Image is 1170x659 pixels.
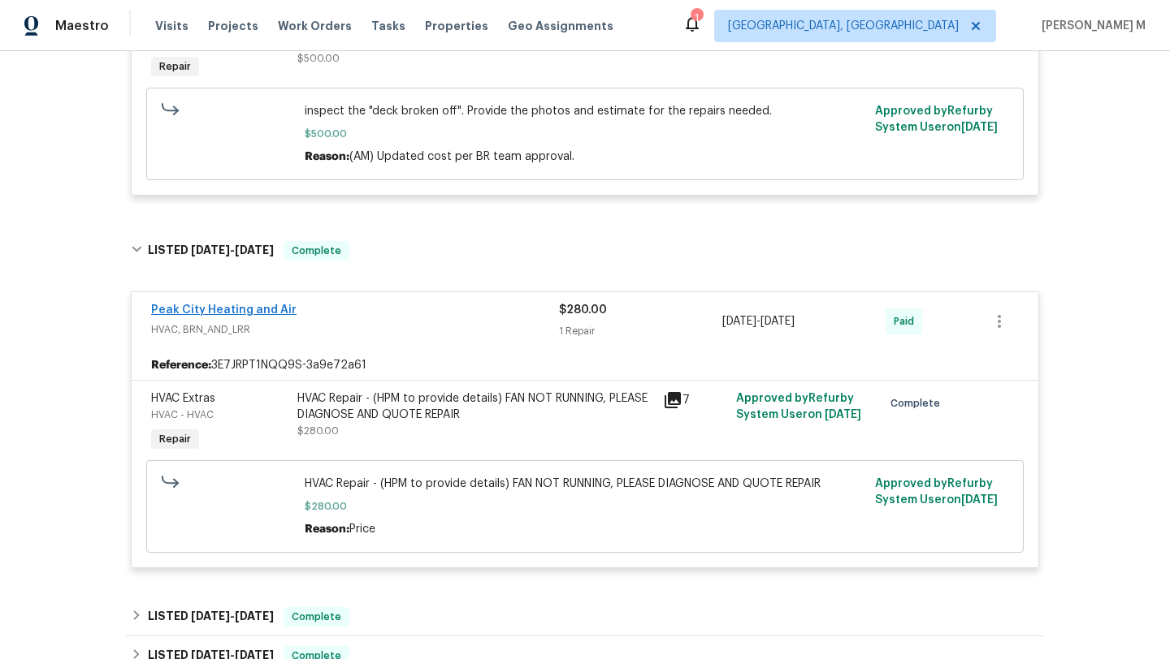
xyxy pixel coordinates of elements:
[875,106,998,133] span: Approved by Refurby System User on
[663,390,726,410] div: 7
[126,597,1044,636] div: LISTED [DATE]-[DATE]Complete
[132,351,1038,380] div: 3E7JRPT1NQQ9S-3a9e72a61
[151,357,211,373] b: Reference:
[825,409,861,420] span: [DATE]
[55,18,109,34] span: Maestro
[371,20,405,32] span: Tasks
[278,18,352,34] span: Work Orders
[760,316,795,327] span: [DATE]
[1035,18,1146,34] span: [PERSON_NAME] M
[961,494,998,506] span: [DATE]
[153,58,197,75] span: Repair
[153,431,197,447] span: Repair
[349,523,375,535] span: Price
[722,316,756,327] span: [DATE]
[285,609,348,625] span: Complete
[349,151,574,162] span: (AM) Updated cost per BR team approval.
[151,304,297,316] a: Peak City Heating and Air
[148,241,274,261] h6: LISTED
[305,151,349,162] span: Reason:
[890,395,947,411] span: Complete
[425,18,488,34] span: Properties
[305,126,866,142] span: $500.00
[297,390,653,423] div: HVAC Repair - (HPM to provide details) FAN NOT RUNNING, PLEASE DIAGNOSE AND QUOTE REPAIR
[126,225,1044,277] div: LISTED [DATE]-[DATE]Complete
[508,18,613,34] span: Geo Assignments
[151,393,215,404] span: HVAC Extras
[305,498,866,515] span: $280.00
[191,610,274,622] span: -
[235,610,274,622] span: [DATE]
[736,393,861,420] span: Approved by Refurby System User on
[151,410,214,420] span: HVAC - HVAC
[559,304,607,316] span: $280.00
[305,476,866,492] span: HVAC Repair - (HPM to provide details) FAN NOT RUNNING, PLEASE DIAGNOSE AND QUOTE REPAIR
[305,523,349,535] span: Reason:
[191,610,230,622] span: [DATE]
[691,10,702,26] div: 1
[875,478,998,506] span: Approved by Refurby System User on
[728,18,959,34] span: [GEOGRAPHIC_DATA], [GEOGRAPHIC_DATA]
[148,607,274,627] h6: LISTED
[559,323,722,339] div: 1 Repair
[305,103,866,119] span: inspect the "deck broken off". Provide the photos and estimate for the repairs needed.
[894,313,921,329] span: Paid
[208,18,258,34] span: Projects
[151,321,559,338] span: HVAC, BRN_AND_LRR
[235,244,274,256] span: [DATE]
[961,122,998,133] span: [DATE]
[191,244,230,256] span: [DATE]
[155,18,188,34] span: Visits
[297,426,339,436] span: $280.00
[722,313,795,329] span: -
[191,244,274,256] span: -
[297,54,340,63] span: $500.00
[285,243,348,259] span: Complete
